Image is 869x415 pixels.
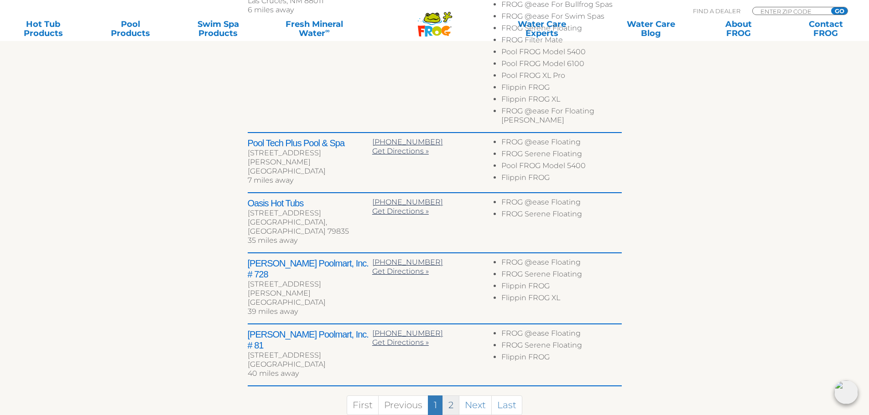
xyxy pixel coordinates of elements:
[372,207,429,215] a: Get Directions »
[501,107,621,128] li: FROG @ease For Floating [PERSON_NAME]
[501,95,621,107] li: Flippin FROG XL
[501,59,621,71] li: Pool FROG Model 6100
[248,176,293,184] span: 7 miles away
[248,369,299,378] span: 40 miles away
[9,20,77,38] a: Hot TubProducts
[501,329,621,341] li: FROG @ease Floating
[442,395,459,415] a: 2
[428,395,443,415] a: 1
[248,5,294,14] span: 6 miles away
[501,36,621,47] li: FROG Filter Mate
[248,280,372,298] div: [STREET_ADDRESS][PERSON_NAME]
[501,210,621,221] li: FROG Serene Floating
[501,83,621,95] li: Flippin FROG
[248,298,372,307] div: [GEOGRAPHIC_DATA]
[459,395,492,415] a: Next
[501,353,621,364] li: Flippin FROG
[248,360,372,369] div: [GEOGRAPHIC_DATA]
[760,7,821,15] input: Zip Code Form
[501,71,621,83] li: Pool FROG XL Pro
[372,138,443,146] a: [PHONE_NUMBER]
[501,24,621,36] li: FROG Serene Floating
[501,341,621,353] li: FROG Serene Floating
[248,258,372,280] h2: [PERSON_NAME] Poolmart, Inc. # 728
[501,47,621,59] li: Pool FROG Model 5400
[248,218,372,236] div: [GEOGRAPHIC_DATA], [GEOGRAPHIC_DATA] 79835
[248,351,372,360] div: [STREET_ADDRESS]
[372,338,429,347] a: Get Directions »
[248,209,372,218] div: [STREET_ADDRESS]
[834,380,858,404] img: openIcon
[693,7,740,15] p: Find A Dealer
[792,20,860,38] a: ContactFROG
[97,20,165,38] a: PoolProducts
[491,395,522,415] a: Last
[501,270,621,282] li: FROG Serene Floating
[248,167,372,176] div: [GEOGRAPHIC_DATA]
[501,161,621,173] li: Pool FROG Model 5400
[372,147,429,155] a: Get Directions »
[501,258,621,270] li: FROG @ease Floating
[501,173,621,185] li: Flippin FROG
[372,198,443,206] a: [PHONE_NUMBER]
[248,198,372,209] h2: Oasis Hot Tubs
[831,7,848,15] input: GO
[501,138,621,149] li: FROG @ease Floating
[501,282,621,293] li: Flippin FROG
[501,293,621,305] li: Flippin FROG XL
[501,198,621,210] li: FROG @ease Floating
[501,149,621,161] li: FROG Serene Floating
[704,20,772,38] a: AboutFROG
[248,138,372,149] h2: Pool Tech Plus Pool & Spa
[372,329,443,338] a: [PHONE_NUMBER]
[617,20,685,38] a: Water CareBlog
[501,12,621,24] li: FROG @ease For Swim Spas
[372,267,429,276] a: Get Directions »
[372,258,443,266] a: [PHONE_NUMBER]
[378,395,428,415] a: Previous
[248,149,372,167] div: [STREET_ADDRESS][PERSON_NAME]
[347,395,379,415] a: First
[184,20,252,38] a: Swim SpaProducts
[248,329,372,351] h2: [PERSON_NAME] Poolmart, Inc. # 81
[248,307,298,316] span: 39 miles away
[248,236,297,245] span: 35 miles away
